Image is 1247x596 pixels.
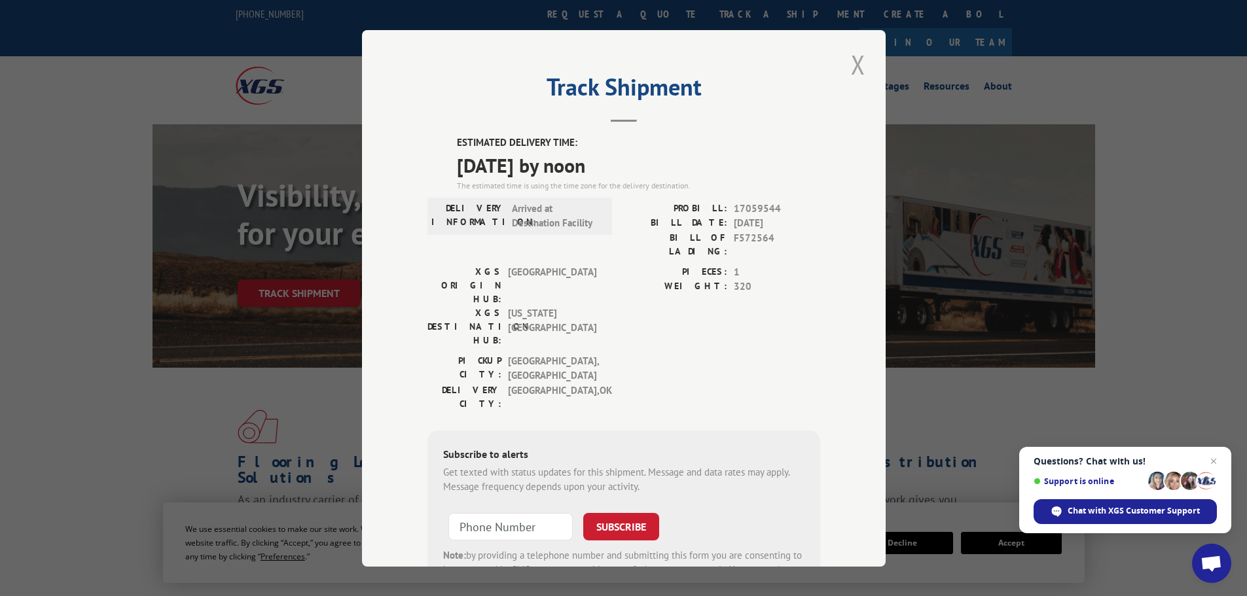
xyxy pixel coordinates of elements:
span: Chat with XGS Customer Support [1068,505,1200,517]
label: PIECES: [624,264,727,279]
span: 1 [734,264,820,279]
label: DELIVERY CITY: [427,383,501,410]
input: Phone Number [448,512,573,540]
span: 17059544 [734,201,820,216]
strong: Note: [443,548,466,561]
label: WEIGHT: [624,279,727,294]
div: by providing a telephone number and submitting this form you are consenting to be contacted by SM... [443,548,804,592]
span: [GEOGRAPHIC_DATA] , [GEOGRAPHIC_DATA] [508,353,596,383]
div: Subscribe to alerts [443,446,804,465]
button: SUBSCRIBE [583,512,659,540]
span: F572564 [734,230,820,258]
label: BILL OF LADING: [624,230,727,258]
span: 320 [734,279,820,294]
label: ESTIMATED DELIVERY TIME: [457,135,820,150]
span: [DATE] [734,216,820,231]
span: [GEOGRAPHIC_DATA] [508,264,596,306]
label: XGS ORIGIN HUB: [427,264,501,306]
div: Get texted with status updates for this shipment. Message and data rates may apply. Message frequ... [443,465,804,494]
label: PROBILL: [624,201,727,216]
label: XGS DESTINATION HUB: [427,306,501,347]
button: Close modal [847,46,869,82]
div: The estimated time is using the time zone for the delivery destination. [457,179,820,191]
span: Chat with XGS Customer Support [1034,499,1217,524]
label: BILL DATE: [624,216,727,231]
span: [US_STATE][GEOGRAPHIC_DATA] [508,306,596,347]
span: [GEOGRAPHIC_DATA] , OK [508,383,596,410]
span: [DATE] by noon [457,150,820,179]
a: Open chat [1192,544,1231,583]
span: Support is online [1034,476,1144,486]
span: Arrived at Destination Facility [512,201,600,230]
h2: Track Shipment [427,78,820,103]
span: Questions? Chat with us! [1034,456,1217,466]
label: PICKUP CITY: [427,353,501,383]
label: DELIVERY INFORMATION: [431,201,505,230]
